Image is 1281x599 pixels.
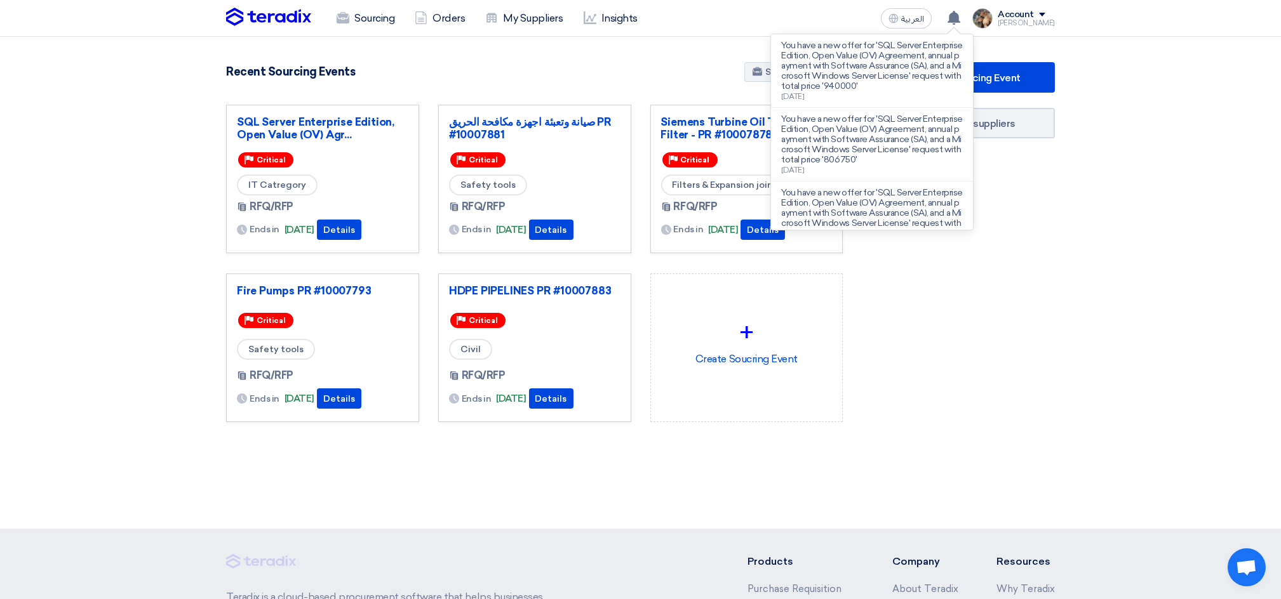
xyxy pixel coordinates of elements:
[449,115,620,141] a: صيانة وتعبئة اجهزة مكافحة الحريق PR #10007881
[744,62,843,82] a: Show All Pipeline
[892,583,958,595] a: About Teradix
[741,220,785,240] button: Details
[317,388,361,409] button: Details
[529,220,573,240] button: Details
[674,223,704,236] span: Ends in
[996,583,1055,595] a: Why Teradix
[708,223,738,237] span: [DATE]
[469,155,498,164] span: Critical
[998,20,1055,27] div: [PERSON_NAME]
[226,65,355,79] h4: Recent Sourcing Events
[405,4,475,32] a: Orders
[257,155,286,164] span: Critical
[250,392,279,405] span: Ends in
[781,114,963,165] p: You have a new offer for 'SQL Server Enterprise Edition, Open Value (OV) Agreement, annual paymen...
[462,368,506,383] span: RFQ/RFP
[469,316,498,325] span: Critical
[748,583,842,595] a: Purchase Requisition
[674,199,718,214] span: RFQ/RFP
[462,392,492,405] span: Ends in
[285,223,314,237] span: [DATE]
[237,115,408,141] a: SQL Server Enterprise Edition, Open Value (OV) Agr...
[250,223,279,236] span: Ends in
[748,554,855,569] li: Products
[661,115,833,141] a: Siemens Turbine Oil Tank Air Filter - PR #10007878
[661,284,833,396] div: Create Soucring Event
[237,284,408,297] a: Fire Pumps PR #10007793
[462,199,506,214] span: RFQ/RFP
[462,223,492,236] span: Ends in
[892,554,958,569] li: Company
[449,284,620,297] a: HDPE PIPELINES PR #10007883
[237,339,315,360] span: Safety tools
[996,554,1055,569] li: Resources
[226,8,311,27] img: Teradix logo
[998,10,1034,20] div: Account
[972,8,993,29] img: file_1710751448746.jpg
[475,4,573,32] a: My Suppliers
[1228,548,1266,586] div: Open chat
[285,392,314,406] span: [DATE]
[326,4,405,32] a: Sourcing
[250,368,293,383] span: RFQ/RFP
[661,313,833,352] div: +
[237,174,318,195] span: IT Catregory
[661,174,794,195] span: Filters & Expansion joints
[250,199,293,214] span: RFQ/RFP
[681,155,710,164] span: Critical
[496,392,526,406] span: [DATE]
[781,166,804,174] span: [DATE]
[529,388,573,409] button: Details
[881,8,932,29] button: العربية
[496,223,526,237] span: [DATE]
[449,339,492,360] span: Civil
[781,92,804,101] span: [DATE]
[901,15,924,23] span: العربية
[781,188,963,239] p: You have a new offer for 'SQL Server Enterprise Edition, Open Value (OV) Agreement, annual paymen...
[573,4,648,32] a: Insights
[257,316,286,325] span: Critical
[317,220,361,240] button: Details
[915,72,1021,84] span: Create Sourcing Event
[449,174,527,195] span: Safety tools
[781,41,963,91] p: You have a new offer for 'SQL Server Enterprise Edition, Open Value (OV) Agreement, annual paymen...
